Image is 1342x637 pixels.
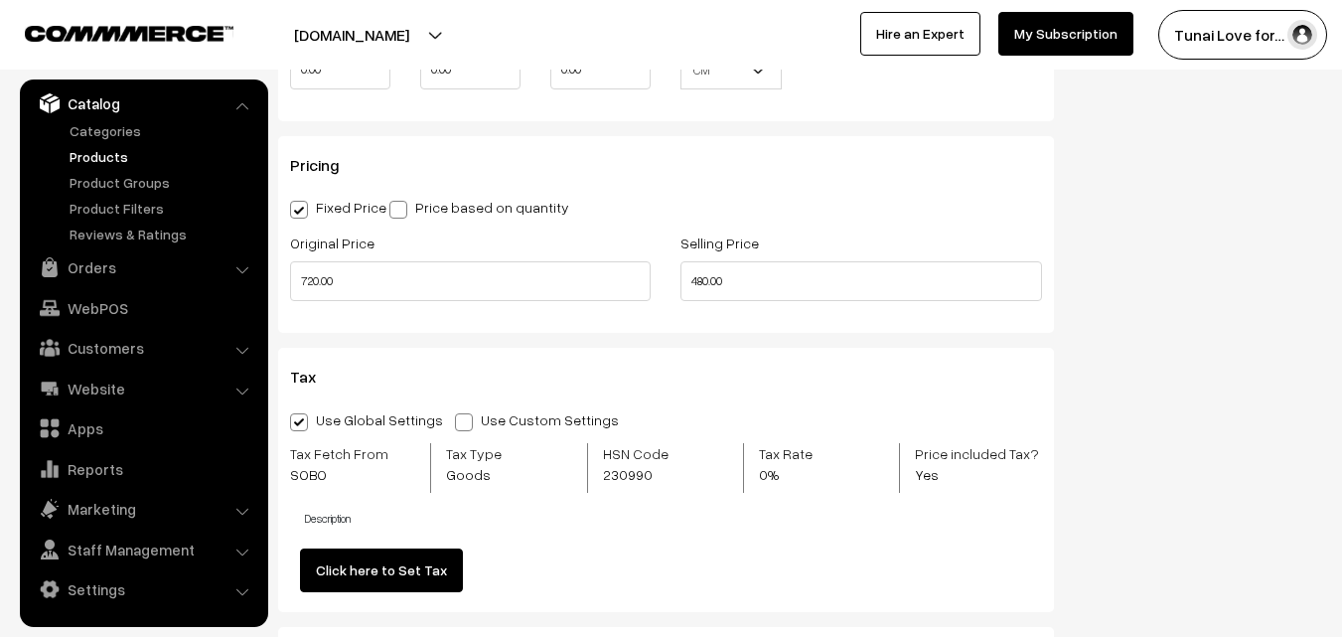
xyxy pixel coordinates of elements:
[25,451,261,487] a: Reports
[290,155,363,175] span: Pricing
[25,20,199,44] a: COMMMERCE
[25,491,261,527] a: Marketing
[759,443,832,485] label: Tax Rate
[65,120,261,141] a: Categories
[446,464,546,485] span: Goods
[25,330,261,366] a: Customers
[680,233,759,253] label: Selling Price
[389,197,569,218] label: Price based on quantity
[680,50,781,89] span: CM
[998,12,1133,56] a: My Subscription
[290,367,340,387] span: Tax
[290,409,443,430] label: Use Global Settings
[915,443,1041,485] label: Price included Tax?
[446,443,546,485] label: Tax Type
[305,512,1042,525] h4: Description
[25,571,261,607] a: Settings
[65,172,261,193] a: Product Groups
[224,10,479,60] button: [DOMAIN_NAME]
[65,224,261,244] a: Reviews & Ratings
[860,12,980,56] a: Hire an Expert
[25,249,261,285] a: Orders
[25,410,261,446] a: Apps
[290,464,415,485] span: SOBO
[65,146,261,167] a: Products
[680,261,1041,301] input: Selling Price
[25,26,233,41] img: COMMMERCE
[290,443,415,485] label: Tax Fetch From
[759,464,832,485] span: 0%
[290,261,651,301] input: Original Price
[25,371,261,406] a: Website
[300,549,463,592] a: Click here to Set Tax
[603,464,718,485] span: 230990
[290,233,374,253] label: Original Price
[65,198,261,219] a: Product Filters
[455,409,629,430] label: Use Custom Settings
[1287,20,1317,50] img: user
[1158,10,1327,60] button: Tunai Love for…
[915,464,1041,485] span: Yes
[25,532,261,567] a: Staff Management
[681,53,780,87] span: CM
[25,290,261,326] a: WebPOS
[603,443,718,485] label: HSN Code
[290,197,386,218] label: Fixed Price
[25,85,261,121] a: Catalog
